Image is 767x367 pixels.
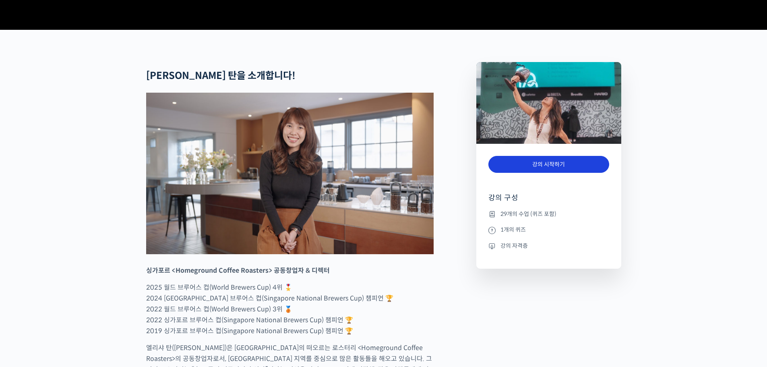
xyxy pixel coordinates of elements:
h4: 강의 구성 [488,193,609,209]
li: 29개의 수업 (퀴즈 포함) [488,209,609,219]
span: 홈 [25,267,30,274]
span: 설정 [124,267,134,274]
a: 홈 [2,255,53,276]
a: 강의 시작하기 [488,156,609,173]
li: 1개의 퀴즈 [488,225,609,235]
strong: 싱가포르 <Homeground Coffee Roasters> 공동창업자 & 디렉터 [146,266,330,275]
p: 2025 월드 브루어스 컵(World Brewers Cup) 4위 🎖️ 2024 [GEOGRAPHIC_DATA] 브루어스 컵(Singapore National Brewers ... [146,282,434,336]
span: 대화 [74,268,83,274]
a: 대화 [53,255,104,276]
strong: [PERSON_NAME] 탄을 소개합니다! [146,70,296,82]
a: 설정 [104,255,155,276]
li: 강의 자격증 [488,241,609,251]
